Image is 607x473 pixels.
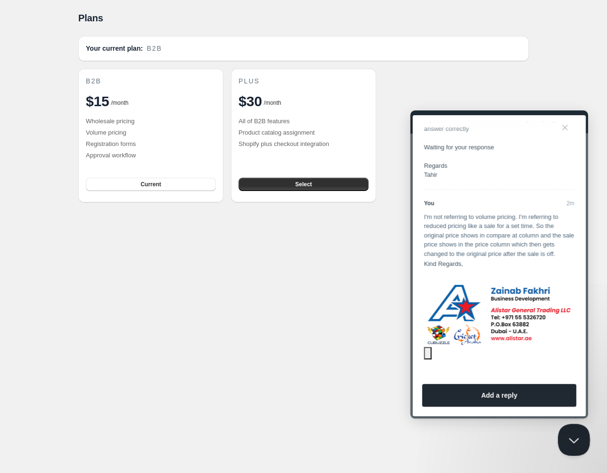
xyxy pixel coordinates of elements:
[111,100,129,106] span: / month
[86,117,216,126] p: Wholesale pricing
[295,181,312,188] span: Select
[14,236,21,249] button: Open image in preview window
[14,167,164,236] img: 0.28869226590.6451669457054151365.198a8833f32__inline__img__src
[86,139,216,149] p: Registration forms
[86,128,216,137] p: Volume pricing
[86,44,143,54] h2: Your current plan:
[147,44,162,54] span: b2b
[410,110,588,418] iframe: Help Scout Beacon - Live Chat, Contact Form, and Knowledge Base
[86,76,101,86] span: b2b
[14,89,156,97] span: You
[156,89,164,97] span: Aug 14, 2025
[239,117,368,126] p: All of B2B features
[12,273,166,296] button: Add a reply
[558,424,590,456] iframe: Help Scout Beacon - Close
[239,92,262,111] h2: $30
[86,178,216,191] button: Current
[14,198,164,205] span: Image preview. Open larger image in dialog window.
[264,100,281,106] span: / month
[239,139,368,149] p: Shopify plus checkout integration
[239,76,260,86] span: plus
[140,181,161,188] span: Current
[86,151,216,160] p: Approval workflow
[86,92,109,111] h2: $15
[14,102,164,148] p: I'm not referring to volume pricing. I'm referring to reduced pricing like a sale for a set time....
[14,149,164,248] div: Kind Regards,
[239,128,368,137] p: Product catalog assignment
[78,13,103,23] span: Plans
[239,178,368,191] button: Select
